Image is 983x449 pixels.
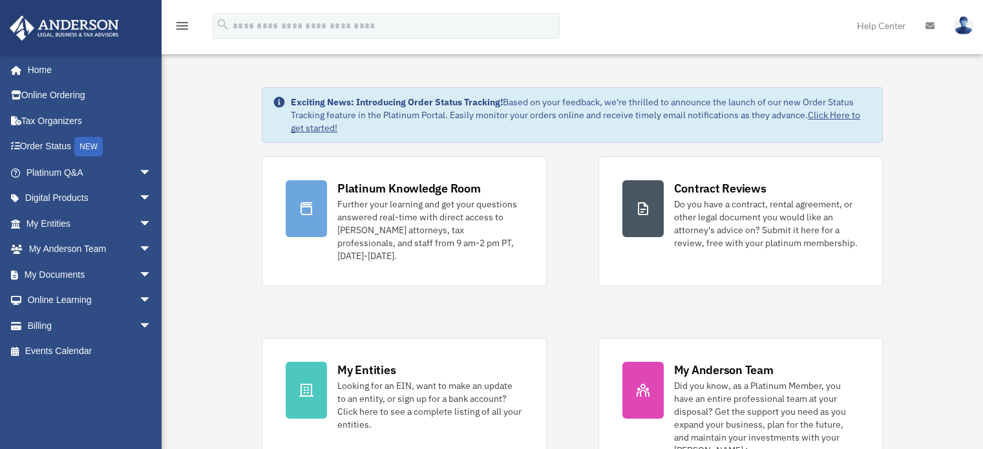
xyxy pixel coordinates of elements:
div: Based on your feedback, we're thrilled to announce the launch of our new Order Status Tracking fe... [291,96,872,134]
div: My Anderson Team [674,362,774,378]
span: arrow_drop_down [139,185,165,212]
span: arrow_drop_down [139,287,165,314]
a: Online Learningarrow_drop_down [9,287,171,313]
span: arrow_drop_down [139,211,165,237]
span: arrow_drop_down [139,262,165,288]
img: User Pic [954,16,973,35]
span: arrow_drop_down [139,313,165,339]
span: arrow_drop_down [139,160,165,186]
a: Platinum Q&Aarrow_drop_down [9,160,171,185]
div: NEW [74,137,103,156]
a: Home [9,57,165,83]
div: Contract Reviews [674,180,766,196]
a: Platinum Knowledge Room Further your learning and get your questions answered real-time with dire... [262,156,546,286]
div: Further your learning and get your questions answered real-time with direct access to [PERSON_NAM... [337,198,522,262]
img: Anderson Advisors Platinum Portal [6,16,123,41]
strong: Exciting News: Introducing Order Status Tracking! [291,96,503,108]
i: search [216,17,230,32]
a: Contract Reviews Do you have a contract, rental agreement, or other legal document you would like... [598,156,883,286]
a: My Documentsarrow_drop_down [9,262,171,287]
div: Do you have a contract, rental agreement, or other legal document you would like an attorney's ad... [674,198,859,249]
a: My Entitiesarrow_drop_down [9,211,171,236]
a: My Anderson Teamarrow_drop_down [9,236,171,262]
span: arrow_drop_down [139,236,165,263]
a: Billingarrow_drop_down [9,313,171,339]
div: Platinum Knowledge Room [337,180,481,196]
a: Tax Organizers [9,108,171,134]
a: Events Calendar [9,339,171,364]
a: menu [174,23,190,34]
a: Online Ordering [9,83,171,109]
a: Digital Productsarrow_drop_down [9,185,171,211]
a: Order StatusNEW [9,134,171,160]
div: Looking for an EIN, want to make an update to an entity, or sign up for a bank account? Click her... [337,379,522,431]
a: Click Here to get started! [291,109,860,134]
i: menu [174,18,190,34]
div: My Entities [337,362,396,378]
